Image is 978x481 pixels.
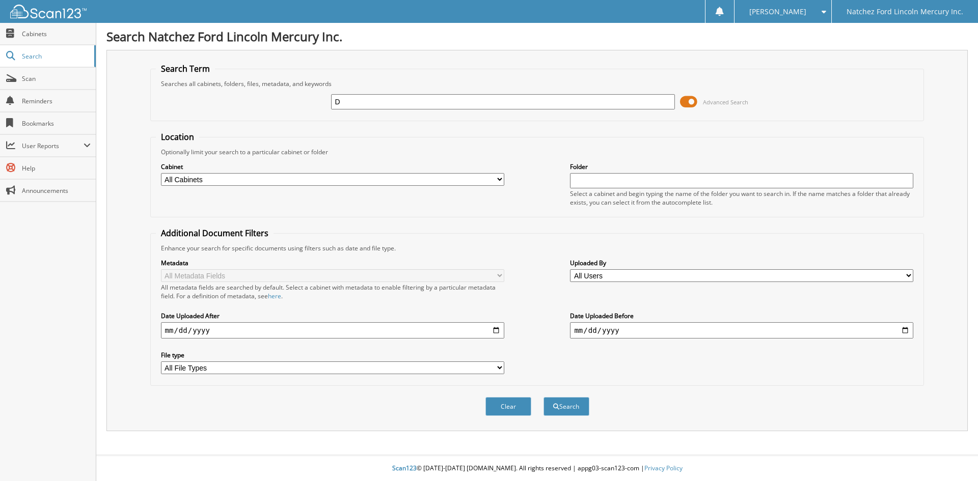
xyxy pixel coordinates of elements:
[22,142,84,150] span: User Reports
[22,119,91,128] span: Bookmarks
[644,464,683,472] a: Privacy Policy
[161,162,504,171] label: Cabinet
[392,464,417,472] span: Scan123
[749,9,806,15] span: [PERSON_NAME]
[156,148,919,156] div: Optionally limit your search to a particular cabinet or folder
[268,292,281,300] a: here
[703,98,748,106] span: Advanced Search
[544,397,589,416] button: Search
[22,30,91,38] span: Cabinets
[96,456,978,481] div: © [DATE]-[DATE] [DOMAIN_NAME]. All rights reserved | appg03-scan123-com |
[161,259,504,267] label: Metadata
[156,79,919,88] div: Searches all cabinets, folders, files, metadata, and keywords
[570,322,913,338] input: end
[10,5,87,18] img: scan123-logo-white.svg
[22,186,91,195] span: Announcements
[156,131,199,143] legend: Location
[22,164,91,173] span: Help
[161,283,504,300] div: All metadata fields are searched by default. Select a cabinet with metadata to enable filtering b...
[156,63,215,74] legend: Search Term
[847,9,963,15] span: Natchez Ford Lincoln Mercury Inc.
[161,351,504,359] label: File type
[570,189,913,207] div: Select a cabinet and begin typing the name of the folder you want to search in. If the name match...
[156,244,919,252] div: Enhance your search for specific documents using filters such as date and file type.
[485,397,531,416] button: Clear
[570,312,913,320] label: Date Uploaded Before
[161,312,504,320] label: Date Uploaded After
[106,28,968,45] h1: Search Natchez Ford Lincoln Mercury Inc.
[161,322,504,338] input: start
[22,74,91,83] span: Scan
[22,97,91,105] span: Reminders
[156,228,274,239] legend: Additional Document Filters
[22,52,89,61] span: Search
[570,259,913,267] label: Uploaded By
[570,162,913,171] label: Folder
